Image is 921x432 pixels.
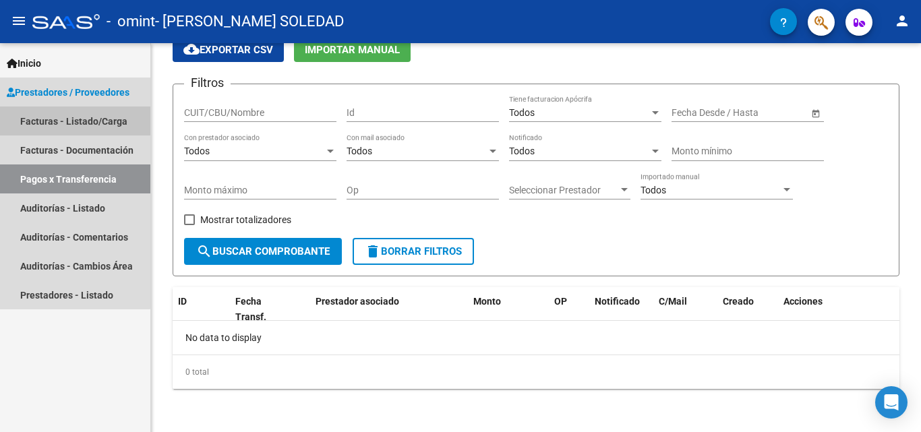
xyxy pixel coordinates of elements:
span: Prestador asociado [316,296,399,307]
datatable-header-cell: Creado [717,287,778,332]
mat-icon: cloud_download [183,41,200,57]
button: Buscar Comprobante [184,238,342,265]
span: Exportar CSV [183,44,273,56]
div: Open Intercom Messenger [875,386,908,419]
span: Mostrar totalizadores [200,212,291,228]
span: Todos [347,146,372,156]
input: Fecha fin [732,107,798,119]
datatable-header-cell: Acciones [778,287,899,332]
span: Acciones [783,296,823,307]
span: Fecha Transf. [235,296,266,322]
mat-icon: delete [365,243,381,259]
datatable-header-cell: Notificado [589,287,653,332]
input: Fecha inicio [672,107,721,119]
button: Exportar CSV [173,37,284,62]
span: Todos [509,107,535,118]
span: C/Mail [659,296,687,307]
span: Todos [641,185,666,195]
datatable-header-cell: OP [549,287,589,332]
datatable-header-cell: Prestador asociado [310,287,468,332]
span: - omint [107,7,155,36]
span: Notificado [595,296,640,307]
mat-icon: menu [11,13,27,29]
button: Open calendar [808,106,823,120]
datatable-header-cell: Monto [468,287,549,332]
span: Monto [473,296,501,307]
span: Importar Manual [305,44,400,56]
mat-icon: person [894,13,910,29]
span: Prestadores / Proveedores [7,85,129,100]
span: - [PERSON_NAME] SOLEDAD [155,7,344,36]
datatable-header-cell: Fecha Transf. [230,287,291,332]
datatable-header-cell: C/Mail [653,287,717,332]
div: No data to display [173,321,899,354]
span: Seleccionar Prestador [509,185,618,196]
span: Borrar Filtros [365,245,462,257]
button: Importar Manual [294,37,411,62]
div: 0 total [173,355,899,389]
h3: Filtros [184,73,231,92]
button: Borrar Filtros [353,238,474,265]
mat-icon: search [196,243,212,259]
span: ID [178,296,187,307]
span: Creado [723,296,754,307]
span: OP [554,296,567,307]
span: Inicio [7,56,41,71]
span: Todos [509,146,535,156]
span: Todos [184,146,210,156]
span: Buscar Comprobante [196,245,330,257]
datatable-header-cell: ID [173,287,230,332]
